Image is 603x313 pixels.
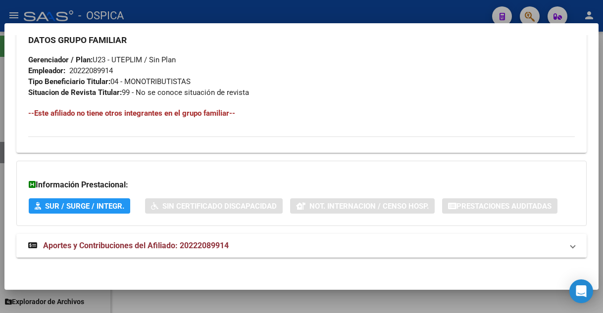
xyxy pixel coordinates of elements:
[309,202,429,211] span: Not. Internacion / Censo Hosp.
[28,35,575,45] h3: DATOS GRUPO FAMILIAR
[69,65,113,76] div: 20222089914
[43,241,229,250] span: Aportes y Contribuciones del Afiliado: 20222089914
[28,55,93,64] strong: Gerenciador / Plan:
[162,202,277,211] span: Sin Certificado Discapacidad
[29,198,130,214] button: SUR / SURGE / INTEGR.
[28,88,249,97] span: 99 - No se conoce situación de revista
[28,88,122,97] strong: Situacion de Revista Titular:
[290,198,435,214] button: Not. Internacion / Censo Hosp.
[28,66,65,75] strong: Empleador:
[145,198,283,214] button: Sin Certificado Discapacidad
[28,108,575,119] h4: --Este afiliado no tiene otros integrantes en el grupo familiar--
[442,198,557,214] button: Prestaciones Auditadas
[28,77,110,86] strong: Tipo Beneficiario Titular:
[28,77,191,86] span: 04 - MONOTRIBUTISTAS
[45,202,124,211] span: SUR / SURGE / INTEGR.
[569,279,593,303] div: Open Intercom Messenger
[456,202,552,211] span: Prestaciones Auditadas
[28,55,176,64] span: U23 - UTEPLIM / Sin Plan
[16,234,587,258] mat-expansion-panel-header: Aportes y Contribuciones del Afiliado: 20222089914
[29,179,574,191] h3: Información Prestacional:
